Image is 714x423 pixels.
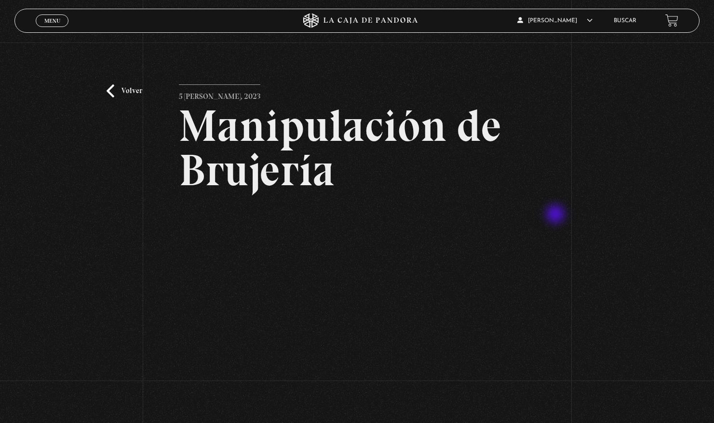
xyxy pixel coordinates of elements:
a: Buscar [614,18,636,24]
a: View your shopping cart [665,14,678,27]
span: Cerrar [41,26,64,32]
a: Volver [107,84,142,97]
span: [PERSON_NAME] [517,18,593,24]
h2: Manipulación de Brujería [179,104,535,192]
p: 5 [PERSON_NAME], 2023 [179,84,260,104]
span: Menu [44,18,60,24]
